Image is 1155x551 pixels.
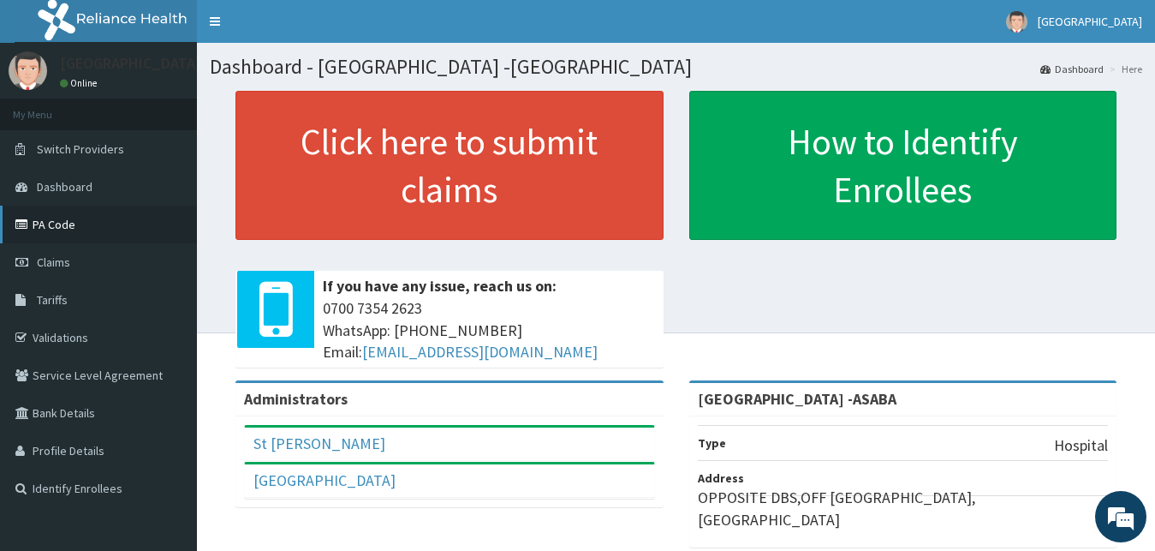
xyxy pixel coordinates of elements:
a: [GEOGRAPHIC_DATA] [253,470,396,490]
textarea: Type your message and hit 'Enter' [9,368,326,428]
span: [GEOGRAPHIC_DATA] [1038,14,1142,29]
strong: [GEOGRAPHIC_DATA] -ASABA [698,389,896,409]
div: Minimize live chat window [281,9,322,50]
img: d_794563401_company_1708531726252_794563401 [32,86,69,129]
span: We're online! [99,166,236,339]
a: Online [60,77,101,89]
a: St [PERSON_NAME] [253,434,385,453]
a: [EMAIL_ADDRESS][DOMAIN_NAME] [362,342,598,362]
span: 0700 7354 2623 WhatsApp: [PHONE_NUMBER] Email: [323,297,655,363]
a: Click here to submit claims [235,91,664,240]
span: Dashboard [37,179,92,195]
b: Address [698,470,744,486]
a: How to Identify Enrollees [689,91,1117,240]
b: If you have any issue, reach us on: [323,276,557,296]
p: Hospital [1054,434,1108,457]
span: Claims [37,255,70,270]
img: User Image [1006,11,1027,33]
li: Here [1105,62,1142,76]
b: Type [698,435,726,451]
b: Administrators [244,389,348,409]
p: [GEOGRAPHIC_DATA] [60,56,201,71]
img: User Image [9,51,47,90]
a: Dashboard [1040,62,1104,76]
div: Chat with us now [89,96,288,118]
p: OPPOSITE DBS,OFF [GEOGRAPHIC_DATA],[GEOGRAPHIC_DATA] [698,487,1109,530]
span: Switch Providers [37,141,124,157]
h1: Dashboard - [GEOGRAPHIC_DATA] -[GEOGRAPHIC_DATA] [210,56,1142,78]
span: Tariffs [37,292,68,308]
